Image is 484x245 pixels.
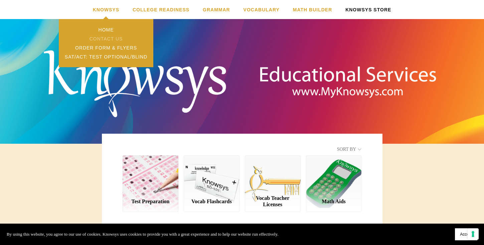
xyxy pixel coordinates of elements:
[306,193,362,212] a: Math Aids
[467,228,479,240] button: Your consent preferences for tracking technologies
[245,192,301,212] a: Vocab Teacher Licenses
[250,195,295,208] div: Vocab Teacher Licenses
[184,193,239,212] a: Vocab Flashcards
[7,231,278,238] p: By using this website, you agree to our use of cookies. Knowsys uses cookies to provide you with ...
[149,29,335,119] a: Knowsys Educational Services
[306,155,362,192] a: Math Aids
[455,228,477,240] button: Accept
[189,198,234,205] div: Vocab Flashcards
[311,198,356,205] div: Math Aids
[59,25,153,34] a: Home
[184,155,239,192] a: Vocab Flashcards
[123,193,178,212] a: Test Preparation
[59,52,153,61] a: SAT/ACT: Test Optional/Blind
[123,155,178,192] a: Test Preparation
[460,232,472,237] span: Accept
[59,34,153,43] a: Contact Us
[245,155,301,192] a: Vocab Teacher Licenses
[128,198,173,205] div: Test Preparation
[59,43,153,52] a: Order Form & Flyers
